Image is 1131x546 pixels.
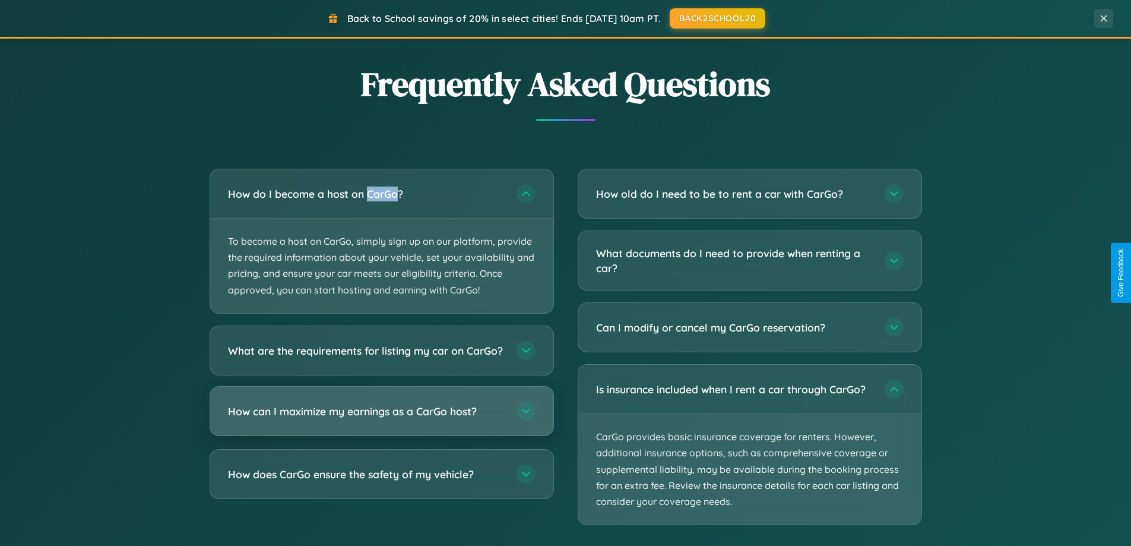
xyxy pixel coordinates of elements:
span: Back to School savings of 20% in select cities! Ends [DATE] 10am PT. [347,12,661,24]
button: BACK2SCHOOL20 [670,8,765,29]
div: Give Feedback [1117,249,1125,297]
h3: How can I maximize my earnings as a CarGo host? [228,403,505,418]
p: To become a host on CarGo, simply sign up on our platform, provide the required information about... [210,219,553,313]
p: CarGo provides basic insurance coverage for renters. However, additional insurance options, such ... [578,414,921,525]
h3: How do I become a host on CarGo? [228,187,505,201]
h3: Can I modify or cancel my CarGo reservation? [596,320,873,335]
h3: What documents do I need to provide when renting a car? [596,246,873,275]
h3: What are the requirements for listing my car on CarGo? [228,343,505,358]
h3: How does CarGo ensure the safety of my vehicle? [228,466,505,481]
h3: Is insurance included when I rent a car through CarGo? [596,382,873,397]
h3: How old do I need to be to rent a car with CarGo? [596,187,873,201]
h2: Frequently Asked Questions [210,61,922,107]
